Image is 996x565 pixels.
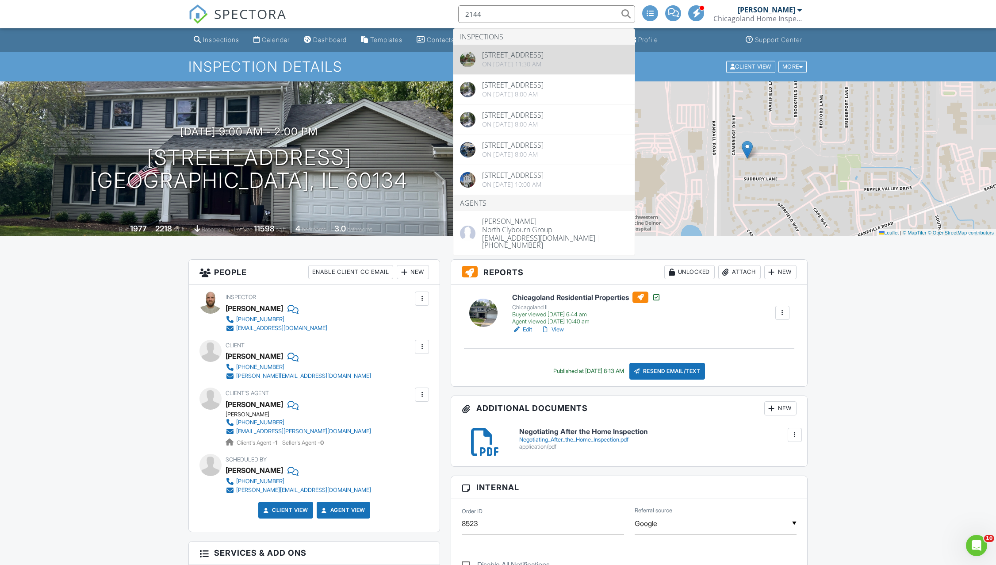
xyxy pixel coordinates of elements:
div: Unlocked [664,265,715,279]
a: Negotiating After the Home Inspection Negotiating_After_the_Home_Inspection.pdf application/pdf [519,428,797,450]
span: sq.ft. [276,226,287,233]
a: Templates [357,32,406,48]
div: Dashboard [313,36,347,43]
div: On [DATE] 8:00 am [482,91,544,98]
a: Support Center [742,32,806,48]
div: North Clybourn Group [482,225,628,233]
h3: Additional Documents [451,396,807,421]
div: [EMAIL_ADDRESS][DOMAIN_NAME] | [PHONE_NUMBER] [482,233,628,249]
div: New [397,265,429,279]
h6: Negotiating After the Home Inspection [519,428,797,436]
span: sq. ft. [173,226,186,233]
a: Edit [512,325,532,334]
span: | [900,230,901,235]
img: Marker [742,141,753,159]
div: Enable Client CC Email [308,265,393,279]
div: 11598 [254,224,275,233]
div: Inspections [203,36,239,43]
div: [PERSON_NAME] [226,411,378,418]
div: Attach [718,265,761,279]
h3: Internal [451,476,807,499]
a: View [541,325,564,334]
h3: People [189,260,440,285]
strong: 1 [275,439,277,446]
div: Contacts [427,36,455,43]
span: Built [119,226,129,233]
div: More [778,61,807,73]
a: [EMAIL_ADDRESS][PERSON_NAME][DOMAIN_NAME] [226,427,371,436]
a: Leaflet [879,230,899,235]
h3: Reports [451,260,807,285]
label: Referral source [635,507,672,515]
a: [EMAIL_ADDRESS][DOMAIN_NAME] [226,324,327,333]
a: Contacts [413,32,458,48]
div: Chicagoland Home Inspectors, Inc. [713,14,802,23]
img: 9329139%2Fcover_photos%2FTXvdMR0V8sGdKhw0cjX1%2Foriginal.jpeg [460,52,475,67]
div: [STREET_ADDRESS] [482,142,544,149]
div: 1977 [130,224,147,233]
div: application/pdf [519,443,797,450]
span: Client's Agent [226,390,269,396]
div: [STREET_ADDRESS] [482,81,544,88]
img: data [460,172,475,188]
div: [EMAIL_ADDRESS][PERSON_NAME][DOMAIN_NAME] [236,428,371,435]
div: Published at [DATE] 8:13 AM [553,368,624,375]
span: Scheduled By [226,456,267,463]
strong: 0 [320,439,324,446]
span: bathrooms [347,226,372,233]
div: Client View [726,61,775,73]
div: Chicagoland II [512,304,661,311]
div: Buyer viewed [DATE] 6:44 am [512,311,661,318]
div: [PERSON_NAME][EMAIL_ADDRESS][DOMAIN_NAME] [236,487,371,494]
a: [PHONE_NUMBER] [226,363,371,372]
div: [PERSON_NAME] [738,5,795,14]
div: Support Center [755,36,802,43]
li: Inspections [453,29,635,45]
a: Agent View [320,506,365,515]
iframe: Intercom live chat [966,535,987,556]
span: SPECTORA [214,4,287,23]
a: SPECTORA [188,12,287,31]
li: Agents [453,195,635,211]
div: On [DATE] 11:30 am [482,61,544,68]
div: 4 [295,224,300,233]
input: Search everything... [458,5,635,23]
h1: Inspection Details [188,59,808,74]
div: [PERSON_NAME][EMAIL_ADDRESS][DOMAIN_NAME] [236,373,371,380]
div: [PERSON_NAME] [226,464,283,477]
h3: Services & Add ons [189,542,440,565]
div: On [DATE] 8:00 am [482,121,544,128]
a: Inspections [190,32,243,48]
div: [PHONE_NUMBER] [236,419,284,426]
span: Client's Agent - [237,439,279,446]
div: On [DATE] 10:00 am [482,181,544,188]
div: Resend Email/Text [629,363,705,380]
div: Calendar [262,36,290,43]
img: streetview [460,112,475,127]
div: [PHONE_NUMBER] [236,364,284,371]
span: Seller's Agent - [282,439,324,446]
a: [PHONE_NUMBER] [226,315,327,324]
div: New [764,265,797,279]
a: [PERSON_NAME][EMAIL_ADDRESS][DOMAIN_NAME] [226,486,371,495]
a: Calendar [250,32,293,48]
h1: [STREET_ADDRESS] [GEOGRAPHIC_DATA], IL 60134 [90,146,408,193]
div: [STREET_ADDRESS] [482,172,544,179]
a: [PERSON_NAME] [226,398,283,411]
div: New [764,401,797,415]
div: [PERSON_NAME] [226,350,283,363]
div: [STREET_ADDRESS] [482,51,544,58]
span: Inspector [226,294,256,300]
div: Templates [370,36,402,43]
a: © MapTiler [903,230,927,235]
img: cover.jpg [460,142,475,158]
div: 3.0 [334,224,346,233]
div: [PERSON_NAME] [226,302,283,315]
span: bedrooms [302,226,326,233]
div: [PERSON_NAME] [482,218,628,225]
h6: Chicagoland Residential Properties [512,292,661,303]
a: Company Profile [625,32,662,48]
img: missing-agent-photo.jpg [460,226,475,241]
img: The Best Home Inspection Software - Spectora [188,4,208,24]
